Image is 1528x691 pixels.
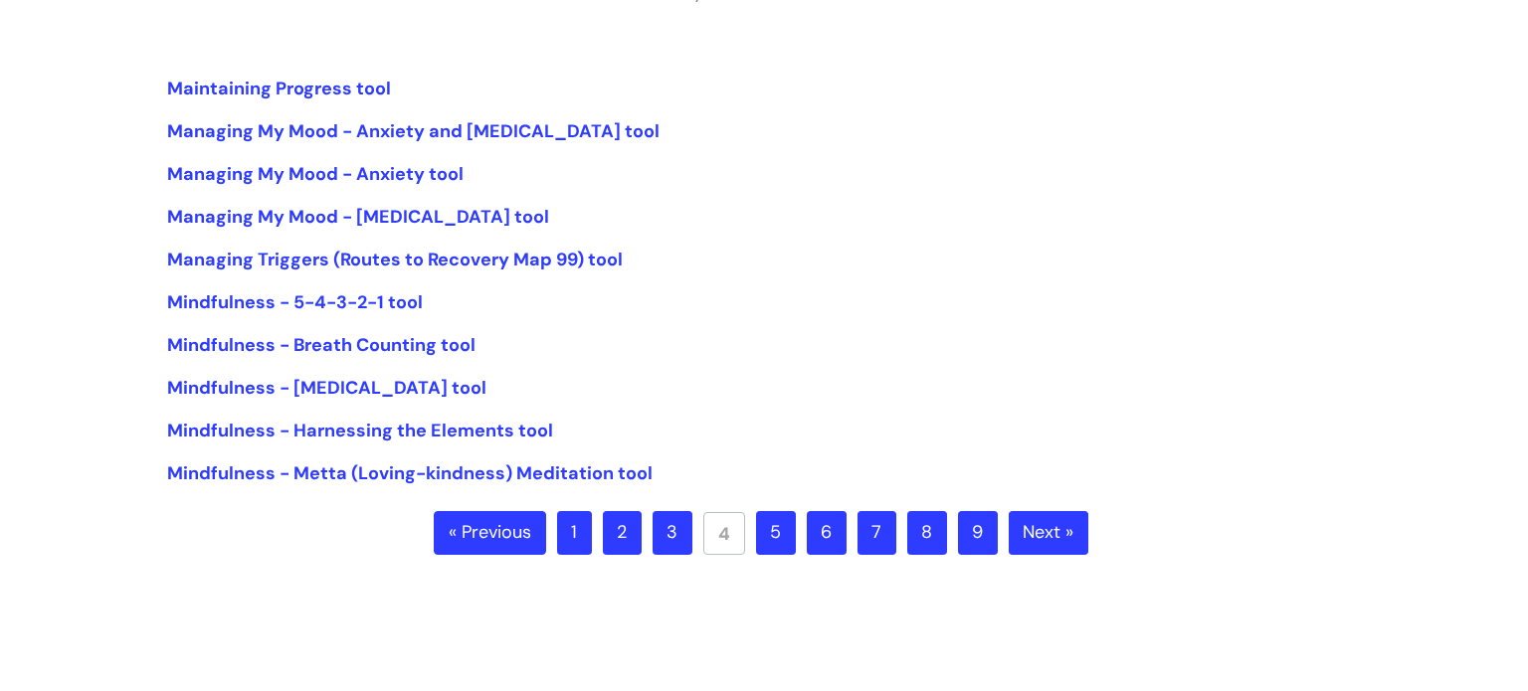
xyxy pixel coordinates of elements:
[434,511,546,555] a: « Previous
[167,376,486,400] a: Mindfulness - [MEDICAL_DATA] tool
[756,511,796,555] a: 5
[167,419,553,442] a: Mindfulness - Harnessing the Elements tool
[1009,511,1088,555] a: Next »
[167,162,464,186] a: Managing My Mood - Anxiety tool
[167,461,653,485] a: Mindfulness - Metta (Loving-kindness) Meditation tool
[958,511,998,555] a: 9
[603,511,642,555] a: 2
[167,77,391,100] a: Maintaining Progress tool
[653,511,692,555] a: 3
[167,205,549,229] a: Managing My Mood - [MEDICAL_DATA] tool
[167,119,660,143] a: Managing My Mood - Anxiety and [MEDICAL_DATA] tool
[167,290,423,314] a: Mindfulness - 5-4-3-2-1 tool
[703,512,745,555] a: 4
[807,511,847,555] a: 6
[907,511,947,555] a: 8
[557,511,592,555] a: 1
[858,511,896,555] a: 7
[167,248,623,271] a: Managing Triggers (Routes to Recovery Map 99) tool
[167,333,476,357] a: Mindfulness - Breath Counting tool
